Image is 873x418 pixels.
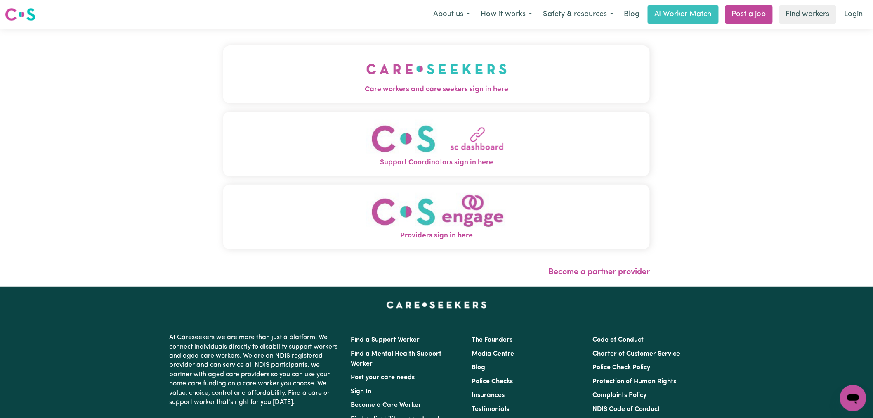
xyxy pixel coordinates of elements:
[779,5,836,24] a: Find workers
[472,337,512,343] a: The Founders
[593,337,644,343] a: Code of Conduct
[593,351,680,357] a: Charter of Customer Service
[472,406,509,413] a: Testimonials
[472,392,505,399] a: Insurances
[5,5,35,24] a: Careseekers logo
[169,330,341,410] p: At Careseekers we are more than just a platform. We connect individuals directly to disability su...
[428,6,475,23] button: About us
[223,157,650,168] span: Support Coordinators sign in here
[593,364,651,371] a: Police Check Policy
[648,5,719,24] a: AI Worker Match
[840,5,868,24] a: Login
[593,378,677,385] a: Protection of Human Rights
[351,374,415,381] a: Post your care needs
[223,112,650,176] button: Support Coordinators sign in here
[472,351,514,357] a: Media Centre
[475,6,538,23] button: How it works
[619,5,644,24] a: Blog
[223,84,650,95] span: Care workers and care seekers sign in here
[538,6,619,23] button: Safety & resources
[223,230,650,241] span: Providers sign in here
[223,185,650,249] button: Providers sign in here
[593,392,647,399] a: Complaints Policy
[351,351,441,367] a: Find a Mental Health Support Worker
[351,402,421,408] a: Become a Care Worker
[593,406,661,413] a: NDIS Code of Conduct
[351,388,371,395] a: Sign In
[548,268,650,276] a: Become a partner provider
[387,302,487,308] a: Careseekers home page
[223,45,650,103] button: Care workers and care seekers sign in here
[472,378,513,385] a: Police Checks
[725,5,773,24] a: Post a job
[5,7,35,22] img: Careseekers logo
[472,364,485,371] a: Blog
[840,385,866,411] iframe: Button to launch messaging window
[351,337,420,343] a: Find a Support Worker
